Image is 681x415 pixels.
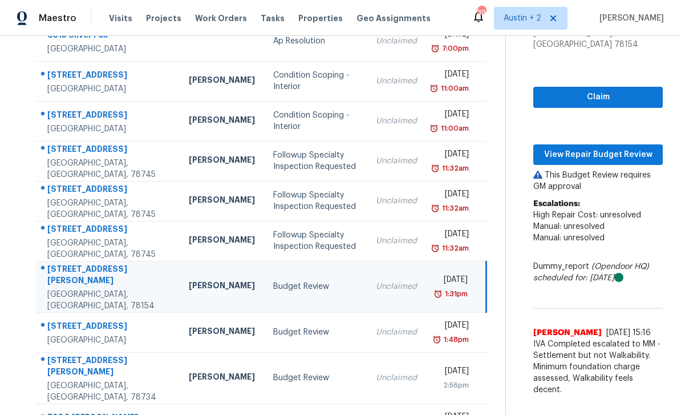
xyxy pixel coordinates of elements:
div: Followup Specialty Inspection Requested [273,150,358,172]
div: [PERSON_NAME] [189,114,255,128]
div: Dummy_report [533,261,663,284]
div: [PERSON_NAME] [189,154,255,168]
span: [DATE] 15:16 [606,329,651,337]
div: [PERSON_NAME] [189,234,255,248]
div: [GEOGRAPHIC_DATA] [47,335,171,346]
div: Followup Specialty Inspection Requested [273,229,358,252]
div: 2:56pm [435,380,469,391]
div: [STREET_ADDRESS][PERSON_NAME] [47,263,171,289]
div: [STREET_ADDRESS] [47,183,171,198]
div: [PERSON_NAME] [189,325,255,340]
div: 11:00am [439,123,469,134]
div: 11:00am [439,83,469,94]
div: Unclaimed [376,35,417,47]
div: 11:32am [440,243,469,254]
div: [DATE] [435,228,469,243]
span: High Repair Cost: unresolved [533,211,641,219]
div: Unclaimed [376,195,417,207]
img: Overdue Alarm Icon [431,243,440,254]
button: Claim [533,87,663,108]
div: Unclaimed [376,75,417,87]
div: [GEOGRAPHIC_DATA] [47,123,171,135]
div: Ap Resolution [273,35,358,47]
div: [DATE] [435,274,468,288]
div: [PERSON_NAME] [189,280,255,294]
div: [DATE] [435,69,469,83]
div: [DATE] [435,188,469,203]
div: [PERSON_NAME] [189,371,255,385]
div: [GEOGRAPHIC_DATA], [GEOGRAPHIC_DATA], 78745 [47,237,171,260]
div: [STREET_ADDRESS][PERSON_NAME] [47,354,171,380]
span: Claim [542,90,654,104]
div: [GEOGRAPHIC_DATA] [47,43,171,55]
img: Overdue Alarm Icon [429,83,439,94]
img: Overdue Alarm Icon [431,203,440,214]
span: Manual: unresolved [533,223,605,231]
img: Overdue Alarm Icon [429,123,439,134]
div: 7:00pm [440,43,469,54]
div: Condition Scoping - Interior [273,70,358,92]
div: Unclaimed [376,155,417,167]
span: Work Orders [195,13,247,24]
div: Unclaimed [376,372,417,384]
div: [GEOGRAPHIC_DATA], [GEOGRAPHIC_DATA] 78154 [533,27,663,50]
div: [STREET_ADDRESS] [47,109,171,123]
div: [DATE] [435,148,469,163]
span: View Repair Budget Review [542,148,654,162]
img: Overdue Alarm Icon [431,43,440,54]
div: 1:48pm [441,334,469,345]
p: This Budget Review requires GM approval [533,170,663,192]
div: [PERSON_NAME] [189,74,255,88]
span: Properties [298,13,343,24]
div: Budget Review [273,281,358,292]
span: [PERSON_NAME] [595,13,664,24]
div: [GEOGRAPHIC_DATA] [47,83,171,95]
span: Projects [146,13,181,24]
span: Manual: unresolved [533,234,605,242]
span: Visits [109,13,132,24]
div: 11:32am [440,163,469,174]
div: Unclaimed [376,281,417,292]
span: [PERSON_NAME] [533,327,602,339]
i: (Opendoor HQ) [591,263,649,271]
div: [DATE] [435,365,469,380]
div: 6315 Silver Fox [47,29,171,43]
span: Geo Assignments [356,13,431,24]
div: 1:31pm [443,288,468,300]
div: [PERSON_NAME] [189,194,255,208]
i: scheduled for: [DATE] [533,274,614,282]
div: [GEOGRAPHIC_DATA], [GEOGRAPHIC_DATA], 78745 [47,158,171,180]
div: 39 [477,7,485,18]
div: [STREET_ADDRESS] [47,69,171,83]
div: Unclaimed [376,115,417,127]
div: [GEOGRAPHIC_DATA], [GEOGRAPHIC_DATA], 78154 [47,289,171,312]
div: Followup Specialty Inspection Requested [273,190,358,212]
div: Unclaimed [376,235,417,247]
div: 11:32am [440,203,469,214]
img: Overdue Alarm Icon [431,163,440,174]
img: Overdue Alarm Icon [433,288,443,300]
div: Condition Scoping - Interior [273,110,358,132]
span: Tasks [261,14,285,22]
span: Maestro [39,13,76,24]
img: Overdue Alarm Icon [432,334,441,345]
b: Escalations: [533,200,580,208]
div: [GEOGRAPHIC_DATA], [GEOGRAPHIC_DATA], 78734 [47,380,171,403]
div: Budget Review [273,372,358,384]
div: [DATE] [435,320,469,334]
div: [GEOGRAPHIC_DATA], [GEOGRAPHIC_DATA], 78745 [47,198,171,220]
div: [DATE] [435,108,469,123]
div: Unclaimed [376,327,417,338]
div: Budget Review [273,327,358,338]
div: [STREET_ADDRESS] [47,223,171,237]
span: Austin + 2 [504,13,541,24]
span: IVA Completed escalated to MM - Settlement but not Walkability. Minimum foundation charge assesse... [533,339,663,396]
div: [STREET_ADDRESS] [47,143,171,158]
button: View Repair Budget Review [533,144,663,166]
div: [STREET_ADDRESS] [47,320,171,335]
